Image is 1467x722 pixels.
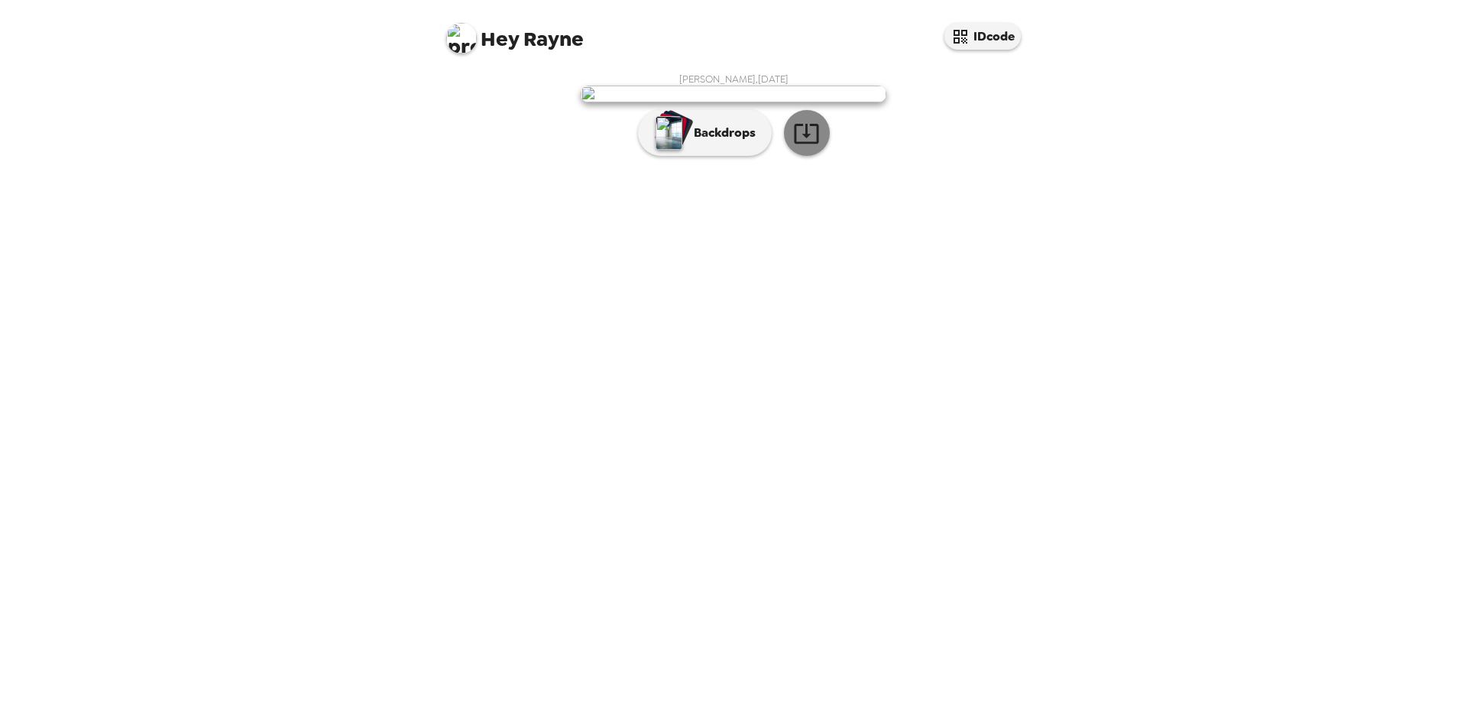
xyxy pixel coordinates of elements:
button: Backdrops [638,110,772,156]
img: user [581,86,886,102]
button: IDcode [944,23,1021,50]
span: Hey [481,25,519,53]
span: [PERSON_NAME] , [DATE] [679,73,789,86]
p: Backdrops [686,124,756,142]
img: profile pic [446,23,477,53]
span: Rayne [446,15,584,50]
